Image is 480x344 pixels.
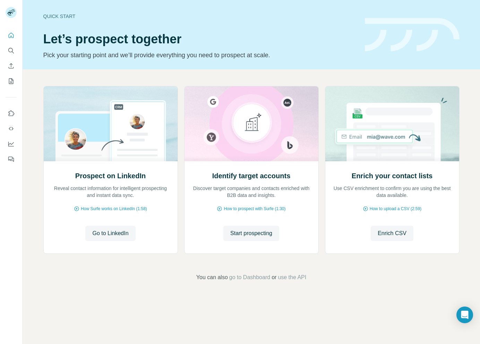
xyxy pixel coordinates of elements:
button: Use Surfe on LinkedIn [6,107,17,120]
button: Go to LinkedIn [85,226,135,241]
button: Feedback [6,153,17,165]
span: How Surfe works on LinkedIn (1:58) [81,206,147,212]
span: How to upload a CSV (2:59) [370,206,421,212]
button: My lists [6,75,17,87]
img: Identify target accounts [184,86,319,161]
button: Start prospecting [223,226,279,241]
span: or [272,273,276,282]
h2: Identify target accounts [212,171,291,181]
button: Enrich CSV [371,226,413,241]
span: Go to LinkedIn [92,229,128,238]
h2: Enrich your contact lists [352,171,432,181]
div: Open Intercom Messenger [456,307,473,323]
h2: Prospect on LinkedIn [75,171,146,181]
p: Discover target companies and contacts enriched with B2B data and insights. [191,185,311,199]
p: Use CSV enrichment to confirm you are using the best data available. [332,185,452,199]
img: Enrich your contact lists [325,86,460,161]
p: Reveal contact information for intelligent prospecting and instant data sync. [51,185,171,199]
span: You can also [196,273,228,282]
img: banner [365,18,460,52]
button: use the API [278,273,306,282]
span: How to prospect with Surfe (1:30) [224,206,285,212]
button: Use Surfe API [6,122,17,135]
div: Quick start [43,13,357,20]
span: Start prospecting [230,229,272,238]
img: Prospect on LinkedIn [43,86,178,161]
button: Dashboard [6,138,17,150]
button: Quick start [6,29,17,42]
button: go to Dashboard [229,273,270,282]
h1: Let’s prospect together [43,32,357,46]
p: Pick your starting point and we’ll provide everything you need to prospect at scale. [43,50,357,60]
button: Search [6,44,17,57]
span: Enrich CSV [378,229,406,238]
button: Enrich CSV [6,60,17,72]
